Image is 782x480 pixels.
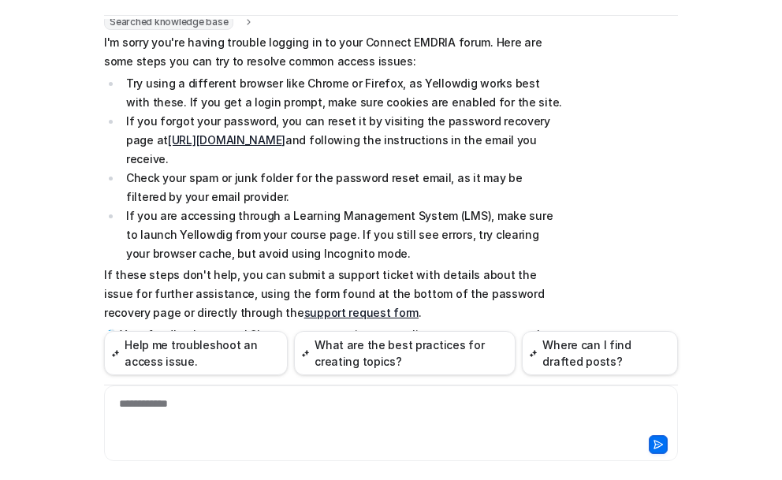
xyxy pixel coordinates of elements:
button: What are the best practices for creating topics? [294,331,516,375]
button: Help me troubleshoot an access issue. [104,331,288,375]
li: If you are accessing through a Learning Management System (LMS), make sure to launch Yellowdig fr... [121,207,565,263]
p: If these steps don't help, you can submit a support ticket with details about the issue for furth... [104,266,565,322]
span: Searched knowledge base [104,14,233,30]
a: support request form [304,306,419,319]
li: Try using a different browser like Chrome or Firefox, as Yellowdig works best with these. If you ... [121,74,565,112]
li: If you forgot your password, you can reset it by visiting the password recovery page at and follo... [121,112,565,169]
p: I'm sorry you're having trouble logging in to your Connect EMDRIA forum. Here are some steps you ... [104,33,565,71]
button: Where can I find drafted posts? [522,331,678,375]
li: Check your spam or junk folder for the password reset email, as it may be filtered by your email ... [121,169,565,207]
a: [URL][DOMAIN_NAME] [168,133,285,147]
p: 🗳️ Your feedback matters! Share your suggestions, compliments, or comments about Knowbot here: [104,326,565,363]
